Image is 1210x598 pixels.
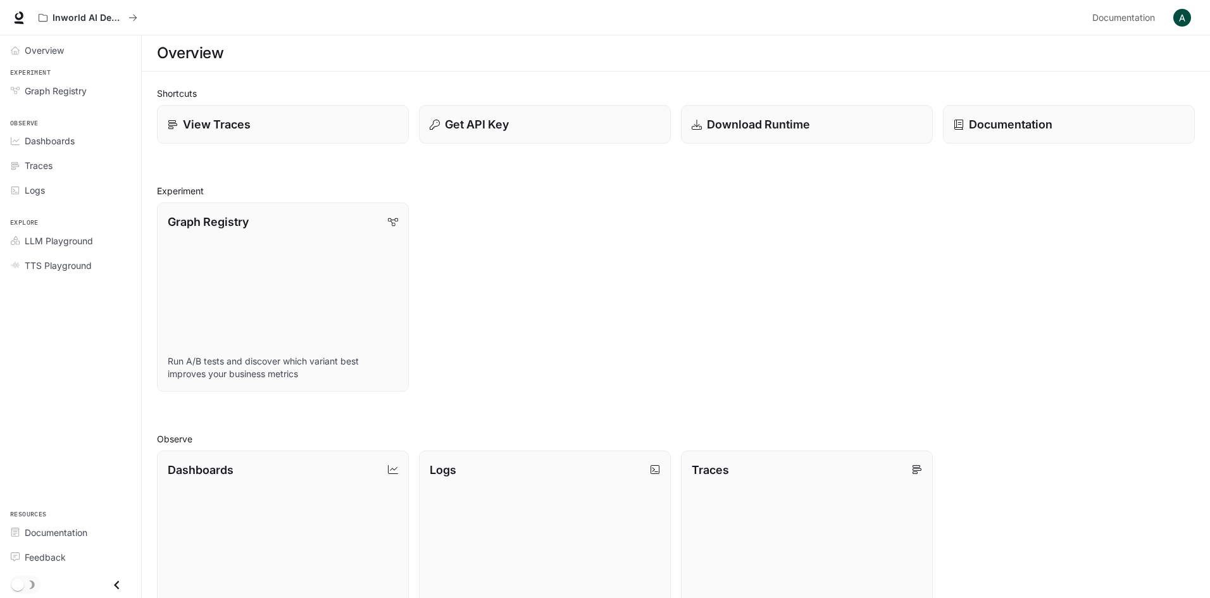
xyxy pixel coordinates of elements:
[183,116,251,133] p: View Traces
[157,87,1195,100] h2: Shortcuts
[25,526,87,539] span: Documentation
[1173,9,1191,27] img: User avatar
[168,461,234,478] p: Dashboards
[103,572,131,598] button: Close drawer
[157,184,1195,197] h2: Experiment
[157,202,409,392] a: Graph RegistryRun A/B tests and discover which variant best improves your business metrics
[681,105,933,144] a: Download Runtime
[157,432,1195,445] h2: Observe
[419,105,671,144] button: Get API Key
[168,213,249,230] p: Graph Registry
[25,259,92,272] span: TTS Playground
[1169,5,1195,30] button: User avatar
[692,461,729,478] p: Traces
[33,5,143,30] button: All workspaces
[5,39,136,61] a: Overview
[5,80,136,102] a: Graph Registry
[430,461,456,478] p: Logs
[5,254,136,277] a: TTS Playground
[707,116,810,133] p: Download Runtime
[11,577,24,591] span: Dark mode toggle
[5,521,136,544] a: Documentation
[5,154,136,177] a: Traces
[25,134,75,147] span: Dashboards
[53,13,123,23] p: Inworld AI Demos
[157,105,409,144] a: View Traces
[157,40,223,66] h1: Overview
[1092,10,1155,26] span: Documentation
[943,105,1195,144] a: Documentation
[168,355,398,380] p: Run A/B tests and discover which variant best improves your business metrics
[5,130,136,152] a: Dashboards
[25,551,66,564] span: Feedback
[969,116,1052,133] p: Documentation
[25,184,45,197] span: Logs
[1087,5,1164,30] a: Documentation
[25,159,53,172] span: Traces
[5,179,136,201] a: Logs
[25,84,87,97] span: Graph Registry
[25,234,93,247] span: LLM Playground
[5,546,136,568] a: Feedback
[445,116,509,133] p: Get API Key
[5,230,136,252] a: LLM Playground
[25,44,64,57] span: Overview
